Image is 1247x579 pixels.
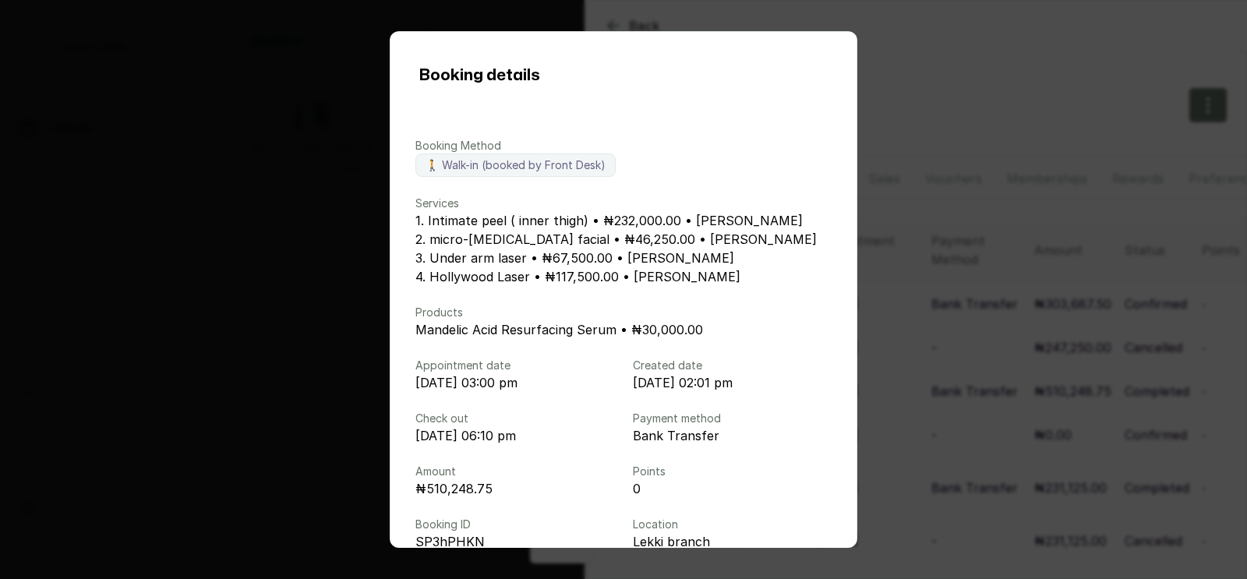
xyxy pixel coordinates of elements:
p: Points [633,464,832,479]
p: 4. Hollywood Laser • ₦117,500.00 • [PERSON_NAME] [415,267,832,286]
p: Created date [633,358,832,373]
p: Booking Method [415,138,832,154]
p: Services [415,196,832,211]
p: 0 [633,479,832,498]
p: 2. micro-[MEDICAL_DATA] facial • ₦46,250.00 • [PERSON_NAME] [415,230,832,249]
h1: Booking details [419,63,539,88]
p: 3. Under arm laser • ₦67,500.00 • [PERSON_NAME] [415,249,832,267]
p: Amount [415,464,614,479]
p: Booking ID [415,517,614,532]
p: 1. Intimate peel ( inner thigh) • ₦232,000.00 • [PERSON_NAME] [415,211,832,230]
p: ₦510,248.75 [415,479,614,498]
p: Products [415,305,832,320]
p: SP3hPHKN [415,532,614,551]
p: [DATE] 02:01 pm [633,373,832,392]
p: Mandelic Acid Resurfacing Serum • ₦30,000.00 [415,320,832,339]
label: 🚶 Walk-in (booked by Front Desk) [415,154,616,177]
p: Check out [415,411,614,426]
p: Lekki branch [633,532,832,551]
p: Location [633,517,832,532]
p: Bank Transfer [633,426,832,445]
p: [DATE] 06:10 pm [415,426,614,445]
p: Appointment date [415,358,614,373]
p: [DATE] 03:00 pm [415,373,614,392]
p: Payment method [633,411,832,426]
